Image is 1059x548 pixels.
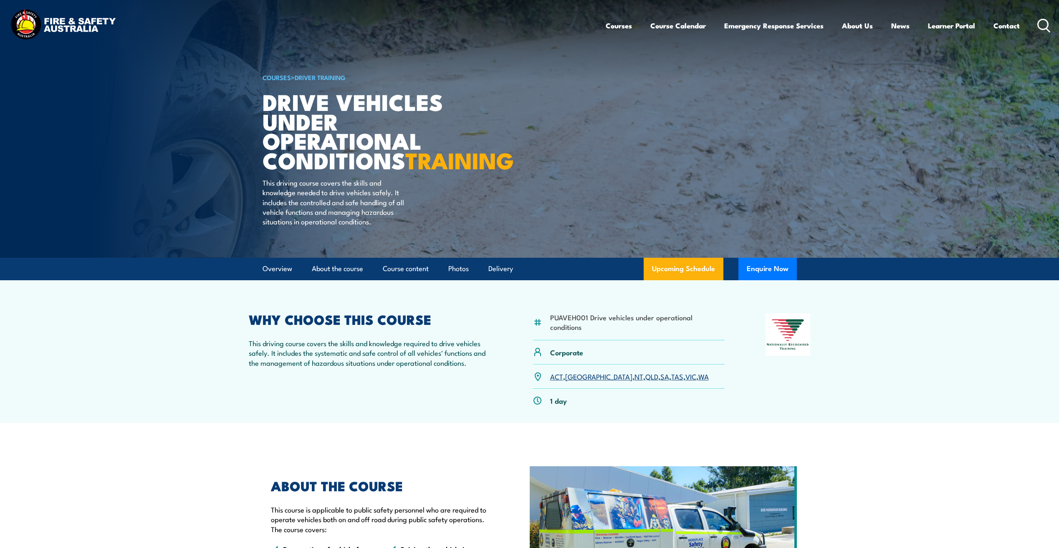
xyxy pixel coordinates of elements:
[405,142,514,177] strong: TRAINING
[249,338,493,367] p: This driving course covers the skills and knowledge required to drive vehicles safely. It include...
[263,72,469,82] h6: >
[634,371,643,381] a: NT
[671,371,683,381] a: TAS
[660,371,669,381] a: SA
[263,92,469,170] h1: Drive Vehicles under Operational Conditions
[383,258,429,280] a: Course content
[650,15,706,37] a: Course Calendar
[550,371,563,381] a: ACT
[644,258,723,280] a: Upcoming Schedule
[842,15,873,37] a: About Us
[550,312,725,332] li: PUAVEH001 Drive vehicles under operational conditions
[993,15,1020,37] a: Contact
[271,505,491,534] p: This course is applicable to public safety personnel who are required to operate vehicles both on...
[685,371,696,381] a: VIC
[550,372,709,381] p: , , , , , , ,
[698,371,709,381] a: WA
[565,371,632,381] a: [GEOGRAPHIC_DATA]
[550,396,567,405] p: 1 day
[738,258,797,280] button: Enquire Now
[645,371,658,381] a: QLD
[488,258,513,280] a: Delivery
[295,73,346,82] a: Driver Training
[263,258,292,280] a: Overview
[263,73,291,82] a: COURSES
[312,258,363,280] a: About the course
[448,258,469,280] a: Photos
[766,313,811,356] img: Nationally Recognised Training logo.
[550,347,583,357] p: Corporate
[928,15,975,37] a: Learner Portal
[724,15,824,37] a: Emergency Response Services
[891,15,910,37] a: News
[271,480,491,491] h2: ABOUT THE COURSE
[263,178,415,226] p: This driving course covers the skills and knowledge needed to drive vehicles safely. It includes ...
[249,313,493,325] h2: WHY CHOOSE THIS COURSE
[606,15,632,37] a: Courses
